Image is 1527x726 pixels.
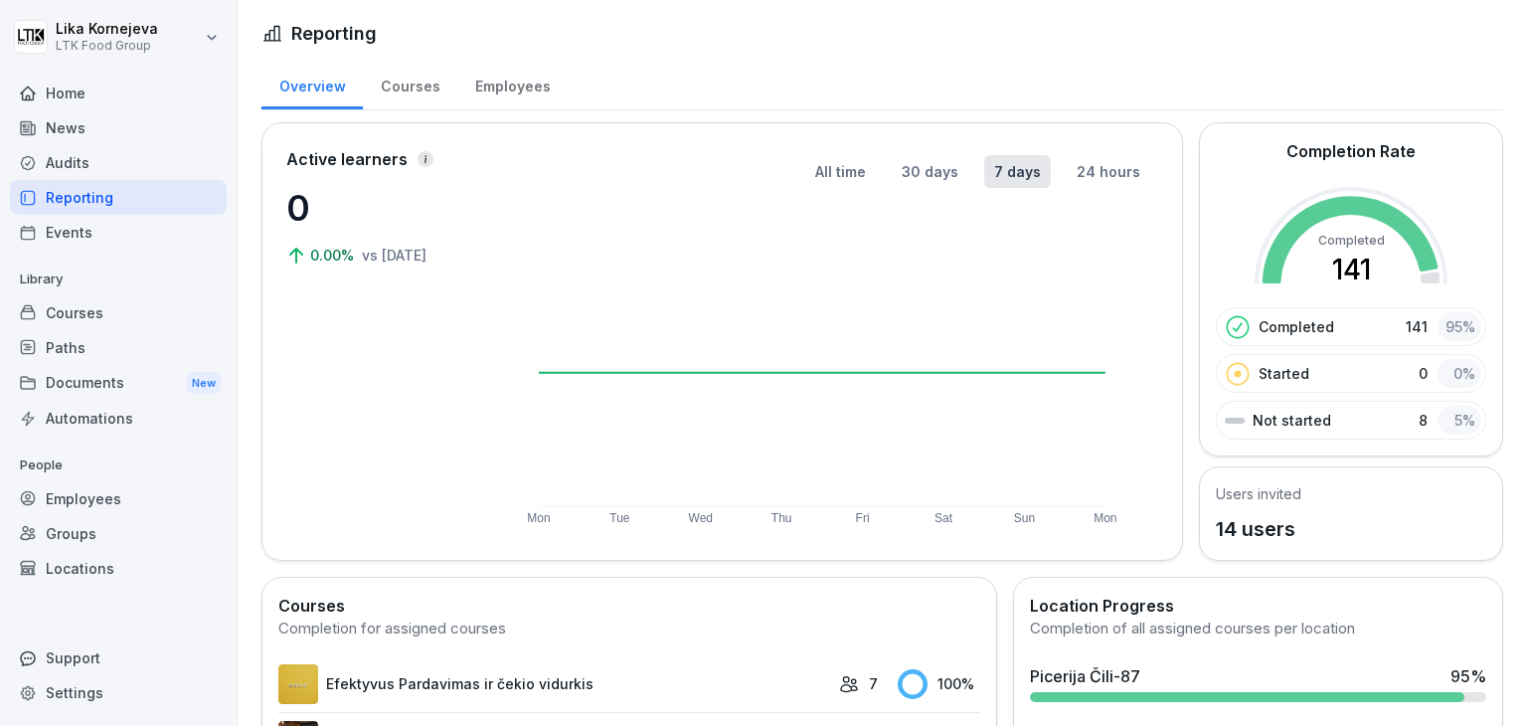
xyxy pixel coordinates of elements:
div: Support [10,640,227,675]
a: Employees [457,59,568,109]
p: Not started [1253,410,1331,431]
div: 100 % [898,669,980,699]
h5: Users invited [1216,483,1301,504]
a: Groups [10,516,227,551]
div: Completion for assigned courses [278,618,980,640]
img: i32ivo17vr8ipzoc40eewowb.png [278,664,318,704]
p: Lika Kornejeva [56,21,158,38]
button: 24 hours [1067,155,1150,188]
text: Sun [1014,511,1035,525]
h1: Reporting [291,20,377,47]
a: Events [10,215,227,250]
a: Employees [10,481,227,516]
a: Efektyvus Pardavimas ir čekio vidurkis [278,664,829,704]
p: Active learners [286,147,408,171]
a: DocumentsNew [10,365,227,402]
a: Automations [10,401,227,436]
text: Thu [771,511,792,525]
a: Overview [261,59,363,109]
text: Mon [527,511,550,525]
p: 7 [869,673,878,694]
a: Reporting [10,180,227,215]
p: People [10,450,227,481]
text: Tue [609,511,630,525]
div: Documents [10,365,227,402]
h2: Courses [278,594,980,618]
p: 14 users [1216,514,1301,544]
text: Sat [935,511,954,525]
h2: Completion Rate [1286,139,1416,163]
p: LTK Food Group [56,39,158,53]
p: 0 [286,181,485,235]
a: Courses [363,59,457,109]
p: 0 [1419,363,1428,384]
p: 141 [1406,316,1428,337]
div: 95 % [1450,664,1486,688]
p: 0.00% [310,245,358,266]
p: Completed [1259,316,1334,337]
text: Wed [689,511,713,525]
p: vs [DATE] [362,245,426,266]
a: Paths [10,330,227,365]
div: New [187,372,221,395]
button: 30 days [892,155,968,188]
a: Courses [10,295,227,330]
a: News [10,110,227,145]
a: Settings [10,675,227,710]
div: Completion of all assigned courses per location [1030,618,1486,640]
div: 5 % [1438,406,1481,435]
p: Started [1259,363,1309,384]
text: Fri [856,511,870,525]
p: Library [10,264,227,295]
text: Mon [1095,511,1117,525]
a: Locations [10,551,227,586]
a: Picerija Čili-8795% [1022,656,1494,710]
button: 7 days [984,155,1051,188]
h2: Location Progress [1030,594,1486,618]
a: Home [10,76,227,110]
div: 0 % [1438,359,1481,388]
p: 8 [1419,410,1428,431]
a: Audits [10,145,227,180]
div: 95 % [1438,312,1481,341]
div: Picerija Čili-87 [1030,664,1140,688]
button: All time [805,155,876,188]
